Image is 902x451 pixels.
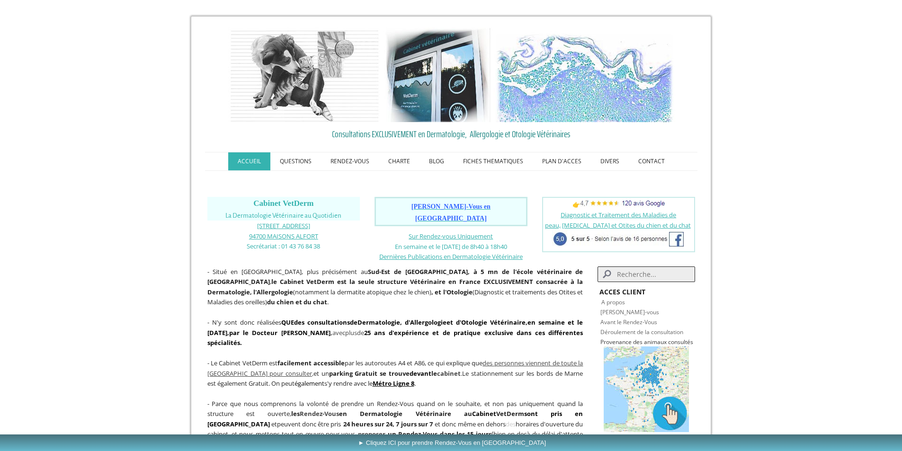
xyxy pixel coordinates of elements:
a: DIVERS [591,152,629,170]
span: En semaine et le [DATE] de 8h40 à 18h40 [395,242,507,251]
span: des [506,420,516,428]
a: Avant le Rendez-Vous [600,318,657,326]
strong: un Rendez-Vous dans les 15 jours [388,430,491,438]
span: Rendez-V [300,409,328,418]
span: sont pris en [GEOGRAPHIC_DATA] [207,409,583,428]
a: A propos [601,298,625,306]
span: - Parce que nous comprenons la volonté de prendre un Rendez-Vous quand on le souhaite, et non pas... [207,399,583,418]
b: France EXCLUSIVEMENT consacrée à la Dermatologie, l'Allergologie [207,277,583,296]
span: , [207,359,583,378]
strong: QUE [281,318,294,327]
strong: des [294,318,304,327]
strong: ACCES CLIENT [599,287,645,296]
strong: Sud-Est de [GEOGRAPHIC_DATA], à 5 mn de l'école vétérinaire de [GEOGRAPHIC_DATA] [207,267,583,286]
span: cabinet [437,369,461,378]
span: peuvent donc être pris [277,420,341,428]
a: Allergologie [410,318,447,327]
b: , et l'Otologie [431,288,473,296]
b: Cabinet VetDerm est la seule structure Vétérinaire en [280,277,457,286]
a: Consultations EXCLUSIVEMENT en Dermatologie, Allergologie et Otologie Vétérinaires [207,127,695,141]
span: - Situé en [GEOGRAPHIC_DATA], plus précisément au , (notamment la dermatite atopique chez le chie... [207,267,583,307]
span: 👉 [572,200,665,209]
a: [PERSON_NAME]-vous [600,308,659,316]
a: rovenance [604,338,632,346]
a: FICHES THEMATIQUES [454,152,533,170]
a: Dernières Publications en Dermatologie Vétérinaire [379,252,523,261]
a: Diagnostic et Traitement des Maladies de peau, [545,211,677,230]
a: 94700 MAISONS ALFORT [249,231,318,240]
a: RENDEZ-VOUS [321,152,379,170]
a: ACCUEIL [228,152,270,170]
a: [PERSON_NAME]-Vous en [GEOGRAPHIC_DATA] [411,203,491,222]
span: [STREET_ADDRESS] [257,221,310,230]
span: en Dermatologie Vétérinaire au VetDerm [339,409,524,418]
span: - N'y sont donc réalisées [207,318,583,347]
span: Secrétariat : 01 43 76 84 38 [247,242,320,250]
span: ► Cliquez ICI pour prendre Rendez-Vous en [GEOGRAPHIC_DATA] [358,439,546,446]
strong: de , d' et d' [307,318,513,327]
span: et [271,420,277,428]
span: parking Gratuit se trouve le [329,369,461,378]
span: . [373,379,416,388]
span: devant [410,369,431,378]
span: P [600,338,604,346]
a: Dermatologie [357,318,400,327]
span: par le Docteur [PERSON_NAME] [229,328,330,337]
a: CHARTE [379,152,420,170]
strong: les [291,409,339,418]
span: La Dermatologie Vétérinaire au Quotidien [225,212,341,219]
a: [MEDICAL_DATA] et Otites du chien et du chat [562,221,691,230]
a: des personnes viennent de toute la [GEOGRAPHIC_DATA] pour consulter [207,359,583,378]
a: aire [513,318,526,327]
a: consultations [307,318,350,327]
span: , [227,328,229,337]
a: CONTACT [629,152,674,170]
a: [STREET_ADDRESS] [257,221,310,230]
a: QUESTIONS [270,152,321,170]
strong: , [526,318,527,327]
a: Sur Rendez-vous Uniquement [409,232,493,240]
strong: le [271,277,277,286]
span: - Le Cabinet VetDerm est par les autoroutes A4 et A86, ce qui explique que et un Le stationnement... [207,359,583,388]
strong: du chien et du chat [267,298,327,306]
a: Otologie Vétérin [461,318,513,327]
p: ( [207,398,583,450]
strong: 25 ans d'expérience et de pratique exclusive dans ces différentes spécialités. [207,328,583,347]
span: avec de [207,318,583,347]
a: BLOG [420,152,454,170]
span: facilement [277,359,312,367]
span: Cabinet [472,409,496,418]
span: plus [345,328,357,337]
span: des animaux consultés [633,338,693,346]
span: [PERSON_NAME]-Vous en [GEOGRAPHIC_DATA] [411,203,491,222]
span: . [461,369,462,378]
span: également [295,379,324,388]
a: PLAN D'ACCES [533,152,591,170]
a: Métro Ligne 8 [373,379,414,388]
a: Déroulement de la consultation [600,328,683,336]
input: Search [598,266,695,282]
span: s [336,409,339,418]
strong: 24 heures sur 24, 7 jours sur 7 [343,420,433,428]
strong: accessible [313,359,345,367]
b: , [229,328,332,337]
span: proposer [358,430,385,438]
span: ou [328,409,336,418]
span: en semaine et le [DATE] [207,318,583,337]
span: Cabinet VetDerm [253,199,313,208]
